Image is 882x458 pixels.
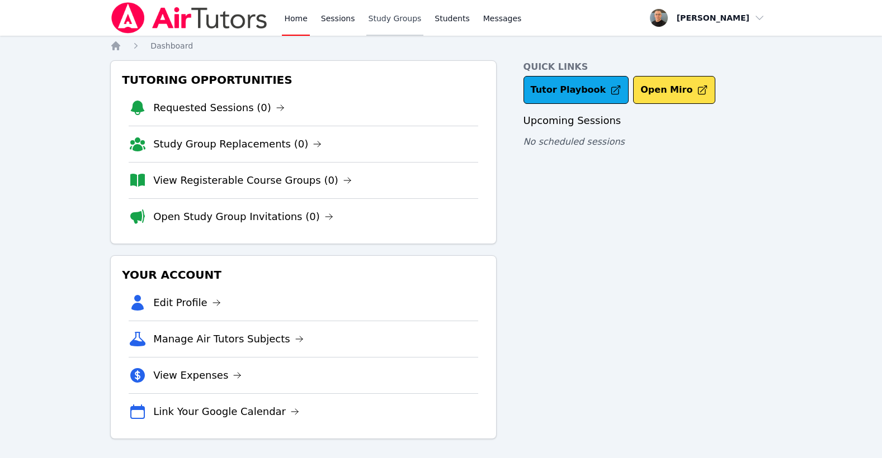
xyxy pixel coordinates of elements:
span: Dashboard [150,41,193,50]
a: Study Group Replacements (0) [153,136,322,152]
a: Open Study Group Invitations (0) [153,209,333,225]
a: View Registerable Course Groups (0) [153,173,352,188]
img: Air Tutors [110,2,268,34]
a: Dashboard [150,40,193,51]
a: Requested Sessions (0) [153,100,285,116]
a: Link Your Google Calendar [153,404,299,419]
a: View Expenses [153,368,242,383]
a: Manage Air Tutors Subjects [153,331,304,347]
h3: Upcoming Sessions [523,113,772,128]
a: Edit Profile [153,295,221,311]
a: Tutor Playbook [523,76,629,104]
h3: Your Account [120,265,487,285]
nav: Breadcrumb [110,40,772,51]
button: Open Miro [633,76,715,104]
h4: Quick Links [523,60,772,74]
span: No scheduled sessions [523,136,625,147]
span: Messages [483,13,522,24]
h3: Tutoring Opportunities [120,70,487,90]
